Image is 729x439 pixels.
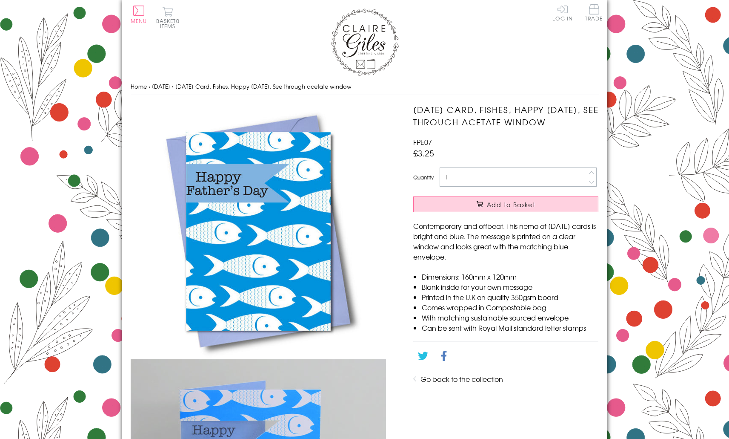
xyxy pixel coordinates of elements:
[422,282,598,292] li: Blank inside for your own message
[131,78,599,95] nav: breadcrumbs
[131,104,386,359] img: Father's Day Card, Fishes, Happy Father's Day, See through acetate window
[413,173,434,181] label: Quantity
[413,104,598,128] h1: [DATE] Card, Fishes, Happy [DATE], See through acetate window
[422,292,598,302] li: Printed in the U.K on quality 350gsm board
[487,200,535,209] span: Add to Basket
[422,312,598,323] li: With matching sustainable sourced envelope
[175,82,352,90] span: [DATE] Card, Fishes, Happy [DATE], See through acetate window
[149,82,150,90] span: ›
[585,4,603,21] span: Trade
[585,4,603,23] a: Trade
[131,17,147,25] span: Menu
[152,82,170,90] a: [DATE]
[422,271,598,282] li: Dimensions: 160mm x 120mm
[422,302,598,312] li: Comes wrapped in Compostable bag
[422,323,598,333] li: Can be sent with Royal Mail standard letter stamps
[131,6,147,23] button: Menu
[413,196,598,212] button: Add to Basket
[413,221,598,262] p: Contemporary and offbeat. This nemo of [DATE] cards is bright and blue. The message is printed on...
[160,17,180,30] span: 0 items
[420,374,503,384] a: Go back to the collection
[413,147,434,159] span: £3.25
[131,82,147,90] a: Home
[331,9,399,76] img: Claire Giles Greetings Cards
[172,82,174,90] span: ›
[413,137,432,147] span: FPE07
[552,4,573,21] a: Log In
[156,7,180,29] button: Basket0 items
